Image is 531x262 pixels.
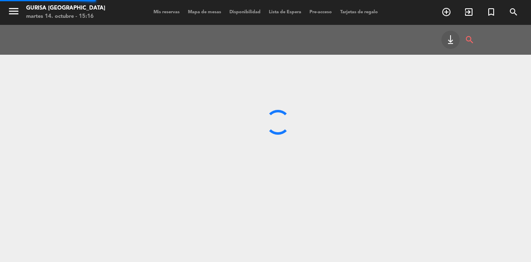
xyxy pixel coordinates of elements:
span: Lista de Espera [265,10,305,15]
i: menu [7,5,20,17]
i: add_circle_outline [441,7,451,17]
i: turned_in_not [486,7,496,17]
div: martes 14. octubre - 15:16 [26,12,105,21]
span: Pre-acceso [305,10,336,15]
i: keyboard_tab [446,35,455,45]
span: Mapa de mesas [184,10,225,15]
span: Tarjetas de regalo [336,10,382,15]
i: search [465,31,475,49]
i: search [509,7,519,17]
span: Disponibilidad [225,10,265,15]
div: Gurisa [GEOGRAPHIC_DATA] [26,4,105,12]
span: Mis reservas [149,10,184,15]
button: menu [7,5,20,20]
i: exit_to_app [464,7,474,17]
